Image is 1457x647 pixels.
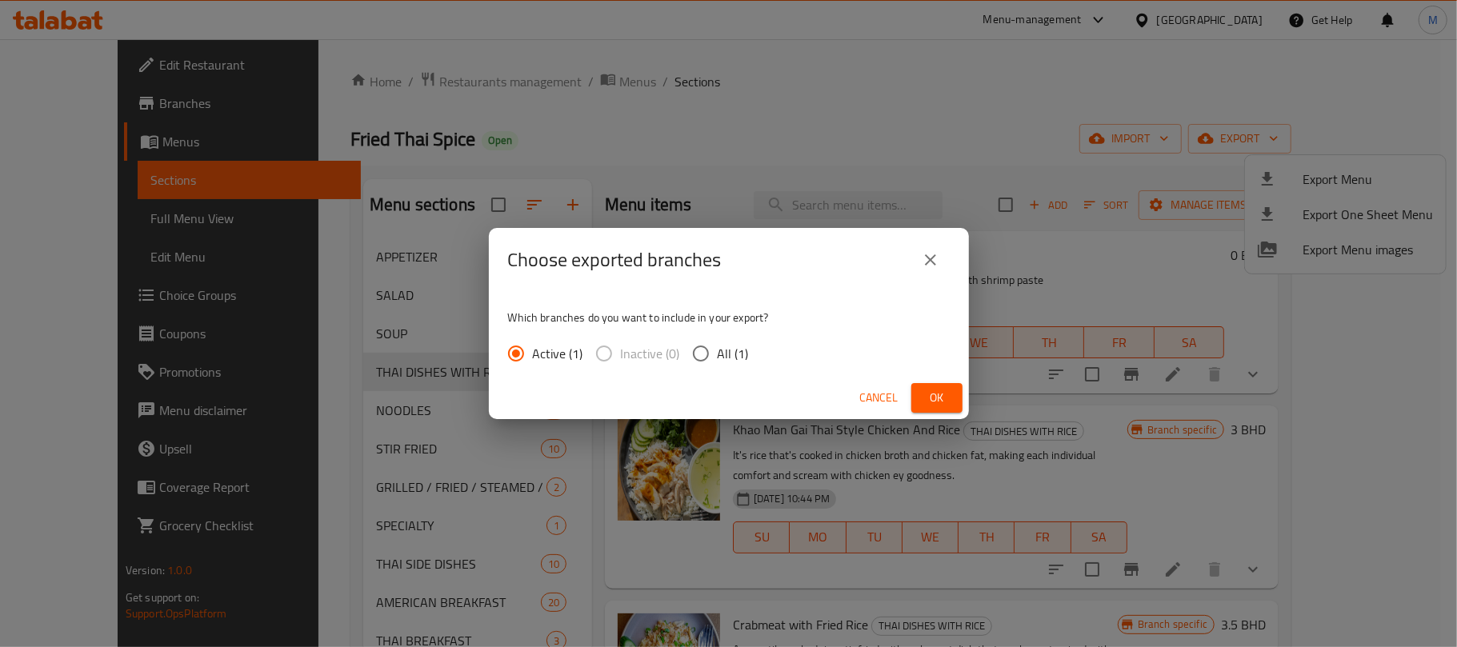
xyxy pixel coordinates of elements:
[924,388,950,408] span: Ok
[911,383,963,413] button: Ok
[911,241,950,279] button: close
[621,344,680,363] span: Inactive (0)
[508,310,950,325] p: Which branches do you want to include in your export?
[718,344,749,363] span: All (1)
[508,247,722,273] h2: Choose exported branches
[860,388,899,408] span: Cancel
[533,344,583,363] span: Active (1)
[854,383,905,413] button: Cancel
